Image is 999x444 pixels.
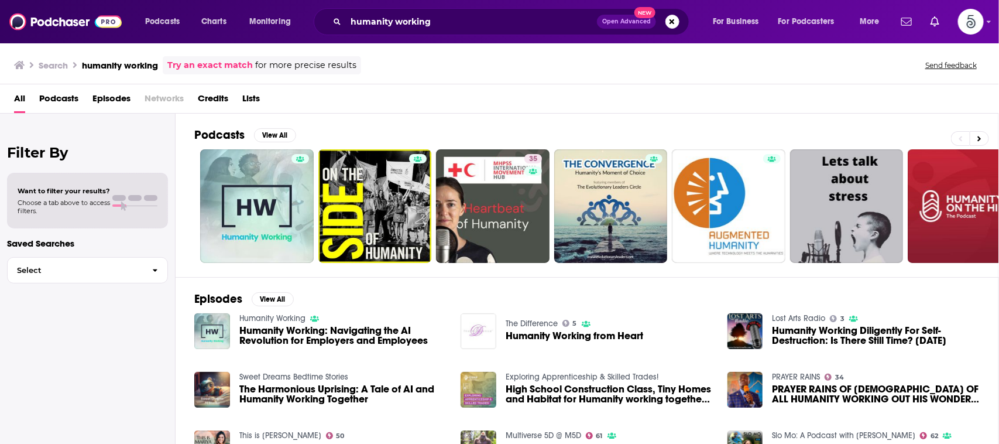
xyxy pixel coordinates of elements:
[461,313,496,349] img: Humanity Working from Heart
[634,7,655,18] span: New
[167,59,253,72] a: Try an exact match
[772,431,915,440] a: Slo Mo: A Podcast with Mo Gawdat
[346,12,597,31] input: Search podcasts, credits, & more...
[506,431,581,440] a: Multiverse 5D @ M5D
[772,372,820,382] a: PRAYER RAINS
[82,60,158,71] h3: humanity working
[255,59,356,72] span: for more precise results
[239,372,348,382] a: Sweet Dreams Bedtime Stories
[506,331,643,341] a: Humanity Working from Heart
[958,9,984,35] button: Show profile menu
[958,9,984,35] span: Logged in as Spiral5-G2
[506,384,713,404] a: High School Construction Class, Tiny Homes and Habitat for Humanity working together to build bet...
[922,60,980,70] button: Send feedback
[461,372,496,408] img: High School Construction Class, Tiny Homes and Habitat for Humanity working together to build bet...
[825,374,844,381] a: 34
[524,154,542,163] a: 35
[137,12,195,31] button: open menu
[920,432,938,439] a: 62
[39,60,68,71] h3: Search
[705,12,774,31] button: open menu
[771,12,852,31] button: open menu
[249,13,291,30] span: Monitoring
[18,187,110,195] span: Want to filter your results?
[145,13,180,30] span: Podcasts
[326,432,345,439] a: 50
[325,8,701,35] div: Search podcasts, credits, & more...
[597,15,656,29] button: Open AdvancedNew
[9,11,122,33] img: Podchaser - Follow, Share and Rate Podcasts
[194,292,242,306] h2: Episodes
[958,9,984,35] img: User Profile
[506,372,658,382] a: Exploring Apprenticeship & Skilled Trades!
[145,89,184,113] span: Networks
[926,12,944,32] a: Show notifications dropdown
[336,433,344,439] span: 50
[239,431,321,440] a: This is Mariya
[239,384,447,404] a: The Harmonious Uprising: A Tale of AI and Humanity Working Together
[8,267,143,274] span: Select
[573,321,577,326] span: 5
[506,319,558,329] a: The Difference
[840,316,844,322] span: 3
[194,372,230,408] img: The Harmonious Uprising: A Tale of AI and Humanity Working Together
[727,313,763,349] img: Humanity Working Diligently For Self-Destruction: Is There Still Time? 12/15/18
[239,313,305,323] a: Humanity Working
[772,326,980,346] span: Humanity Working Diligently For Self-Destruction: Is There Still Time? [DATE]
[852,12,894,31] button: open menu
[198,89,228,113] a: Credits
[194,313,230,349] img: Humanity Working: Navigating the AI Revolution for Employers and Employees
[7,238,168,249] p: Saved Searches
[562,320,577,327] a: 5
[931,433,938,439] span: 62
[602,19,651,25] span: Open Advanced
[254,128,296,142] button: View All
[596,433,603,439] span: 61
[529,153,537,165] span: 35
[252,292,294,306] button: View All
[239,326,447,346] a: Humanity Working: Navigating the AI Revolution for Employers and Employees
[897,12,916,32] a: Show notifications dropdown
[713,13,759,30] span: For Business
[194,128,245,142] h2: Podcasts
[14,89,25,113] a: All
[772,384,980,404] span: PRAYER RAINS OF [DEMOGRAPHIC_DATA] OF ALL HUMANITY WORKING OUT HIS WONDERS TO MAKE POSSIBLE ALL Y...
[194,12,234,31] a: Charts
[39,89,78,113] a: Podcasts
[772,384,980,404] a: PRAYER RAINS OF GOD OF ALL HUMANITY WORKING OUT HIS WONDERS TO MAKE POSSIBLE ALL YOUR IMPOSSIBILITIE
[772,313,825,323] a: Lost Arts Radio
[7,144,168,161] h2: Filter By
[242,89,260,113] a: Lists
[830,315,844,322] a: 3
[241,12,306,31] button: open menu
[727,372,763,408] img: PRAYER RAINS OF GOD OF ALL HUMANITY WORKING OUT HIS WONDERS TO MAKE POSSIBLE ALL YOUR IMPOSSIBILITIE
[201,13,226,30] span: Charts
[18,199,110,215] span: Choose a tab above to access filters.
[92,89,131,113] a: Episodes
[7,257,168,284] button: Select
[194,292,294,306] a: EpisodesView All
[835,375,844,380] span: 34
[778,13,835,30] span: For Podcasters
[860,13,880,30] span: More
[586,432,603,439] a: 61
[194,128,296,142] a: PodcastsView All
[436,149,550,263] a: 35
[772,326,980,346] a: Humanity Working Diligently For Self-Destruction: Is There Still Time? 12/15/18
